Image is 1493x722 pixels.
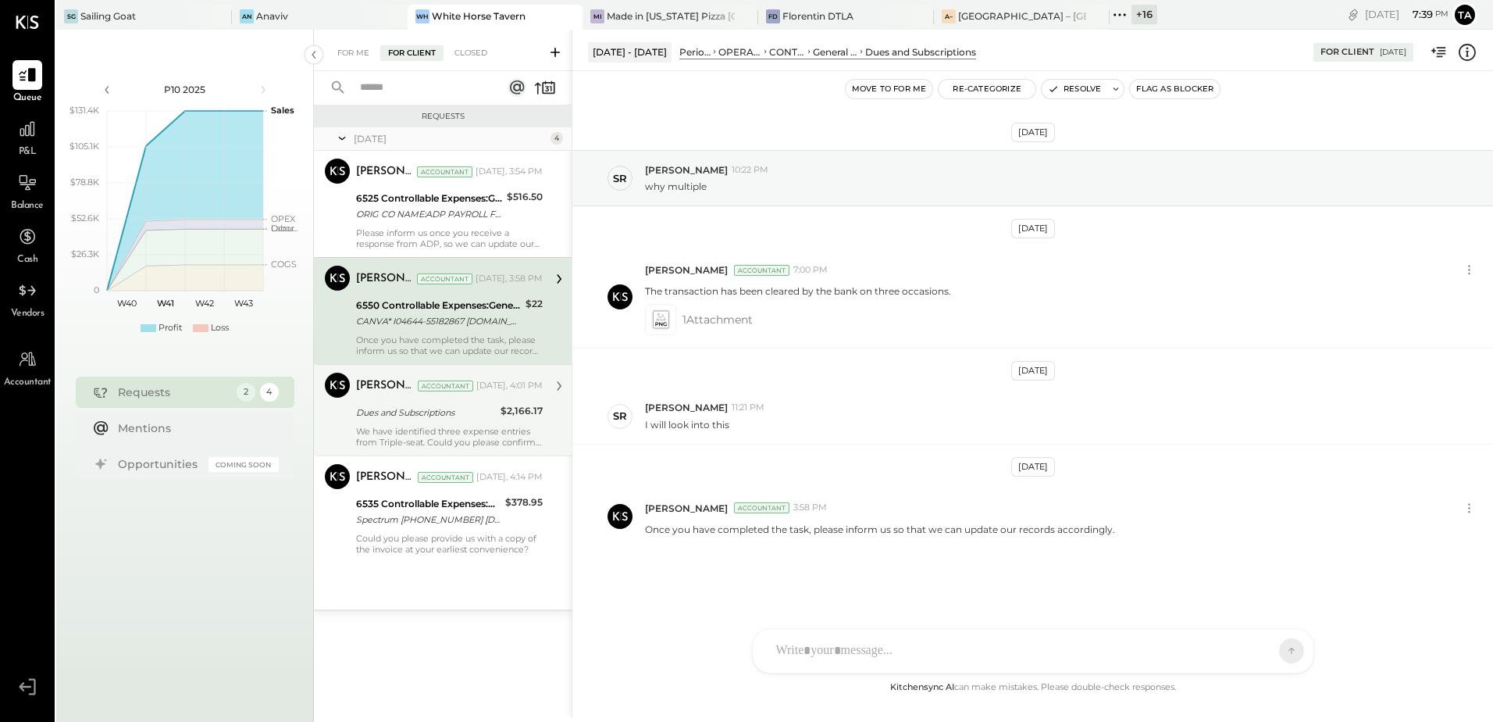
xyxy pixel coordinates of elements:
div: Accountant [734,265,789,276]
p: The transaction has been cleared by the bank on three occasions. [645,284,951,298]
a: Queue [1,60,54,105]
div: A– [942,9,956,23]
span: 1 Attachment [682,304,753,335]
text: $78.8K [70,177,99,188]
p: why multiple [645,180,707,193]
text: W40 [116,298,136,309]
span: [PERSON_NAME] [645,502,728,515]
div: Accountant [734,502,789,513]
div: SR [613,171,627,186]
div: SR [613,409,627,424]
div: [DATE] [1011,123,1055,142]
a: Vendors [1,276,54,321]
button: Move to for me [846,80,933,98]
span: 10:22 PM [732,164,768,177]
div: 4 [551,132,563,145]
div: [PERSON_NAME] [356,378,415,394]
span: [PERSON_NAME] [645,263,728,277]
div: [DATE] - [DATE] [588,42,672,62]
div: An [240,9,254,23]
div: 6535 Controllable Expenses:General & Administrative Expenses:Computer Supplies, Software & IT [356,496,501,512]
span: P&L [19,145,37,159]
div: Dues and Subscriptions [865,45,976,59]
div: [DATE] [1011,457,1055,477]
div: Requests [322,111,564,122]
div: Could you please provide us with a copy of the invoice at your earliest convenience? [356,533,543,555]
div: copy link [1345,6,1361,23]
div: For Client [380,45,444,61]
div: [PERSON_NAME] [356,164,414,180]
div: Profit [159,322,182,334]
text: 0 [94,284,99,295]
div: For Me [330,45,377,61]
div: FD [766,9,780,23]
span: Accountant [4,376,52,390]
div: [PERSON_NAME] [356,271,414,287]
div: OPERATING EXPENSES (EBITDA) [718,45,761,59]
div: [DATE] [1011,219,1055,238]
text: Sales [271,105,294,116]
a: Cash [1,222,54,267]
button: Ta [1452,2,1477,27]
div: Anaviv [256,9,288,23]
text: Labor [271,223,294,234]
text: $52.6K [71,213,99,223]
div: Accountant [417,273,472,284]
span: [PERSON_NAME] [645,401,728,414]
span: Queue [13,91,42,105]
div: 6550 Controllable Expenses:General & Administrative Expenses:Dues and Subscriptions [356,298,521,313]
div: Requests [118,384,229,400]
div: Florentin DTLA [782,9,853,23]
text: W41 [157,298,174,309]
button: Resolve [1042,80,1107,98]
button: Flag as Blocker [1130,80,1220,98]
div: Loss [211,322,229,334]
div: WH [415,9,429,23]
div: $378.95 [505,495,543,510]
div: 2 [237,383,255,402]
div: Please inform us once you receive a response from ADP, so we can update our records accordingly. [356,227,543,249]
a: Balance [1,168,54,213]
div: Made in [US_STATE] Pizza [GEOGRAPHIC_DATA] [607,9,735,23]
div: 4 [260,383,279,402]
text: $131.4K [69,105,99,116]
div: [GEOGRAPHIC_DATA] – [GEOGRAPHIC_DATA] [958,9,1086,23]
div: + 16 [1131,5,1157,24]
div: Period P&L [679,45,711,59]
div: [DATE], 4:01 PM [476,380,543,392]
div: For Client [1320,46,1374,59]
span: Vendors [11,307,45,321]
div: Accountant [418,381,473,391]
div: ORIG CO NAME:ADP PAYROLL FEES ORIG ID:9659605001 DESC DATE:250905 CO ENTRY DESCR:ADP FEES SEC:CCD... [356,206,502,222]
div: [DATE] [1380,47,1406,58]
div: Once you have completed the task, please inform us so that we can update our records accordingly. [356,334,543,356]
div: SG [64,9,78,23]
div: [DATE] [1365,7,1448,22]
span: 7:00 PM [793,264,828,277]
a: Accountant [1,345,54,390]
a: P&L [1,114,54,159]
p: I will look into this [645,418,729,431]
div: Sailing Goat [80,9,136,23]
div: Mentions [118,420,271,436]
div: CONTROLLABLE EXPENSES [769,45,805,59]
div: [DATE], 3:54 PM [476,166,543,178]
div: Closed [447,45,495,61]
span: [PERSON_NAME] [645,163,728,177]
div: CANVA* I04644-55182867 [DOMAIN_NAME] DE 09/19 [356,313,521,329]
span: 3:58 PM [793,502,827,514]
span: Balance [11,199,44,213]
p: Once you have completed the task, please inform us so that we can update our records accordingly. [645,523,1115,536]
div: General & Administrative Expenses [813,45,857,59]
text: $26.3K [71,248,99,259]
div: Accountant [417,166,472,177]
div: Coming Soon [208,457,279,472]
span: 11:21 PM [732,402,764,414]
div: [PERSON_NAME] [356,470,415,485]
span: Cash [17,253,37,267]
div: We have identified three expense entries from Triple-seat. Could you please confirm if there were... [356,426,543,448]
div: Accountant [418,472,473,483]
text: COGS [271,259,297,270]
div: [DATE] [354,132,547,145]
div: $516.50 [507,189,543,205]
